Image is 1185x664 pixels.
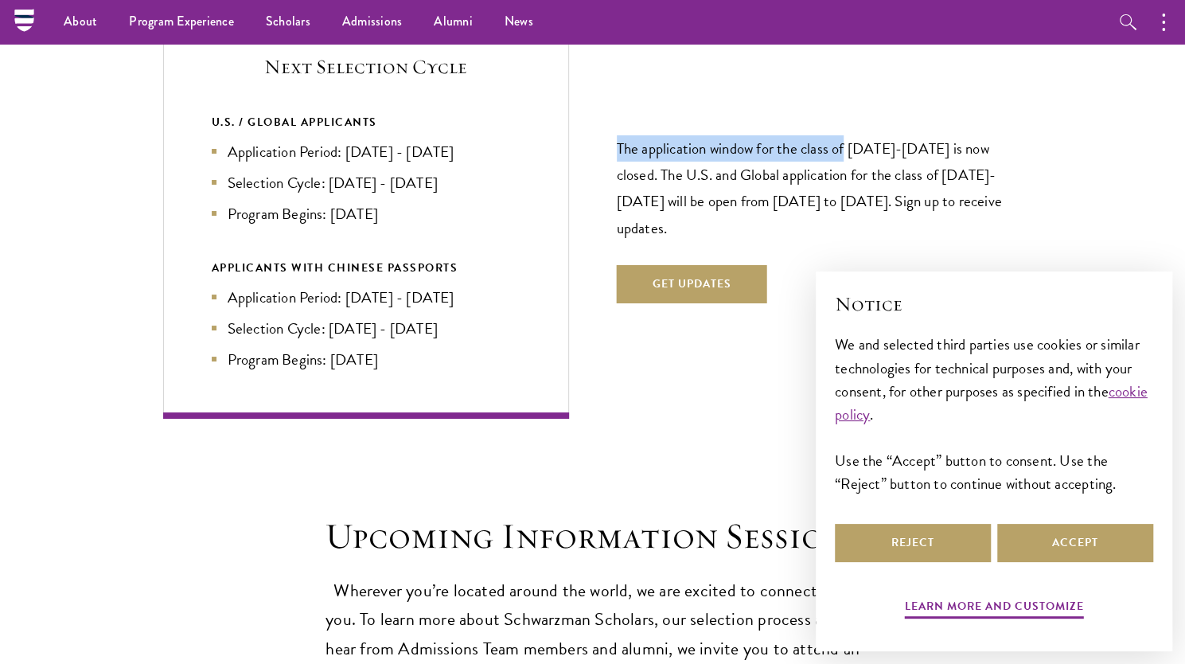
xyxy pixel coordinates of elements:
p: The application window for the class of [DATE]-[DATE] is now closed. The U.S. and Global applicat... [617,135,1023,240]
li: Program Begins: [DATE] [212,348,520,371]
li: Selection Cycle: [DATE] - [DATE] [212,171,520,194]
li: Program Begins: [DATE] [212,202,520,225]
h2: Notice [835,291,1153,318]
button: Accept [997,524,1153,562]
div: We and selected third parties use cookies or similar technologies for technical purposes and, wit... [835,333,1153,494]
div: APPLICANTS WITH CHINESE PASSPORTS [212,258,520,278]
li: Selection Cycle: [DATE] - [DATE] [212,317,520,340]
div: U.S. / GLOBAL APPLICANTS [212,112,520,132]
button: Get Updates [617,265,767,303]
a: cookie policy [835,380,1148,426]
h5: Next Selection Cycle [212,53,520,80]
h2: Upcoming Information Sessions [318,514,867,559]
button: Reject [835,524,991,562]
li: Application Period: [DATE] - [DATE] [212,286,520,309]
button: Learn more and customize [905,596,1084,621]
li: Application Period: [DATE] - [DATE] [212,140,520,163]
